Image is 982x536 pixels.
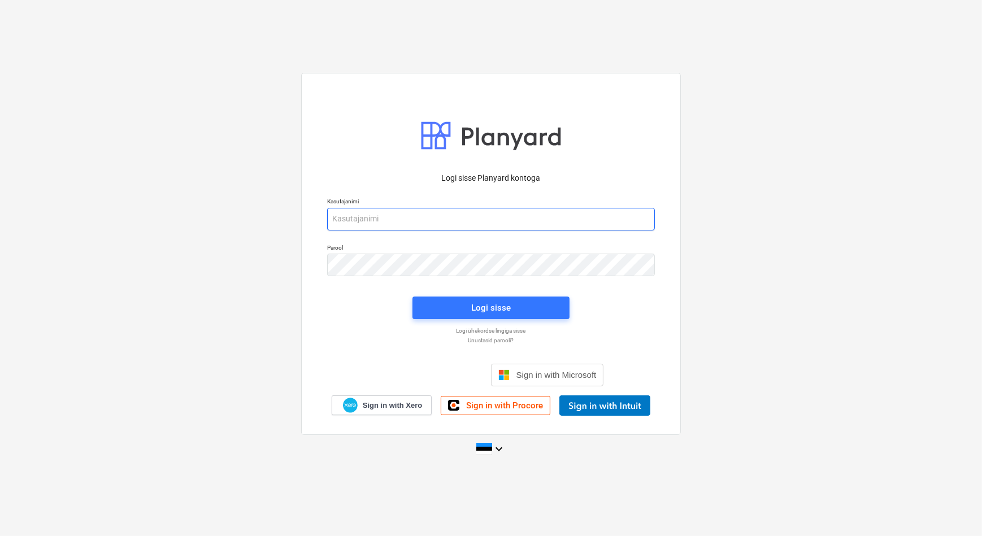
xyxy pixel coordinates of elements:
input: Kasutajanimi [327,208,655,230]
button: Logi sisse [412,297,570,319]
a: Sign in with Xero [332,395,432,415]
a: Unustasid parooli? [321,337,661,344]
p: Kasutajanimi [327,198,655,207]
span: Sign in with Procore [466,400,543,411]
img: Microsoft logo [498,369,510,381]
div: Logi sisse [471,300,511,315]
iframe: Sign in with Google Button [373,363,488,387]
a: Sign in with Procore [441,396,550,415]
span: Sign in with Xero [363,400,422,411]
p: Logi sisse Planyard kontoga [327,172,655,184]
a: Logi ühekordse lingiga sisse [321,327,661,334]
img: Xero logo [343,398,358,413]
p: Parool [327,244,655,254]
i: keyboard_arrow_down [492,442,506,456]
span: Sign in with Microsoft [516,370,597,380]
